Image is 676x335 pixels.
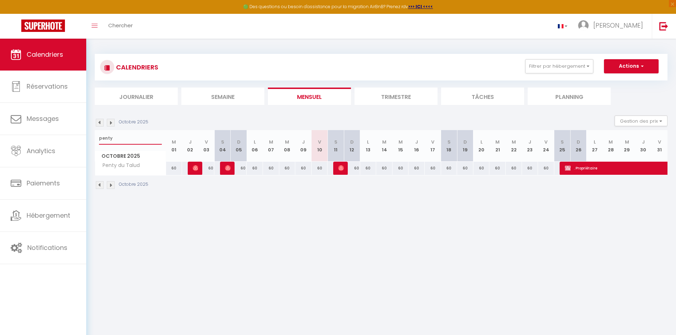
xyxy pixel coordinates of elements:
[198,162,215,175] div: 60
[21,19,65,32] img: Super Booking
[399,139,403,145] abbr: M
[181,88,264,105] li: Semaine
[198,130,215,162] th: 03
[99,132,162,145] input: Rechercher un logement...
[27,146,55,155] span: Analytics
[166,130,182,162] th: 01
[457,162,473,175] div: 60
[392,162,409,175] div: 60
[538,162,554,175] div: 60
[441,130,457,162] th: 18
[193,161,198,175] span: [PERSON_NAME]
[642,139,645,145] abbr: J
[457,130,473,162] th: 19
[231,130,247,162] th: 05
[279,162,296,175] div: 60
[619,130,635,162] th: 29
[182,130,198,162] th: 02
[247,162,263,175] div: 60
[659,22,668,30] img: logout
[166,162,182,175] div: 60
[114,59,158,75] h3: CALENDRIERS
[522,162,538,175] div: 60
[431,139,434,145] abbr: V
[27,179,60,188] span: Paiements
[408,162,425,175] div: 60
[604,59,659,73] button: Actions
[302,139,305,145] abbr: J
[528,88,611,105] li: Planning
[609,139,613,145] abbr: M
[285,139,289,145] abbr: M
[247,130,263,162] th: 06
[360,162,377,175] div: 60
[225,161,230,175] span: [PERSON_NAME]
[489,162,506,175] div: 60
[95,151,166,161] span: Octobre 2025
[360,130,377,162] th: 13
[103,14,138,39] a: Chercher
[578,20,589,31] img: ...
[279,130,296,162] th: 08
[554,130,571,162] th: 25
[625,139,629,145] abbr: M
[489,130,506,162] th: 21
[295,130,312,162] th: 09
[506,162,522,175] div: 60
[376,162,392,175] div: 60
[263,130,279,162] th: 07
[570,130,587,162] th: 26
[254,139,256,145] abbr: L
[344,162,360,175] div: 60
[447,139,451,145] abbr: S
[27,243,67,252] span: Notifications
[538,130,554,162] th: 24
[577,139,580,145] abbr: D
[480,139,483,145] abbr: L
[376,130,392,162] th: 14
[263,162,279,175] div: 60
[382,139,386,145] abbr: M
[295,162,312,175] div: 60
[528,139,531,145] abbr: J
[587,130,603,162] th: 27
[312,162,328,175] div: 60
[189,139,192,145] abbr: J
[205,139,208,145] abbr: V
[27,114,59,123] span: Messages
[512,139,516,145] abbr: M
[96,162,142,169] span: Penty du Talud
[573,14,652,39] a: ... [PERSON_NAME]
[328,130,344,162] th: 11
[594,139,596,145] abbr: L
[350,139,354,145] abbr: D
[506,130,522,162] th: 22
[27,82,68,91] span: Réservations
[415,139,418,145] abbr: J
[525,59,593,73] button: Filtrer par hébergement
[658,139,661,145] abbr: V
[473,162,490,175] div: 60
[367,139,369,145] abbr: L
[392,130,409,162] th: 15
[214,130,231,162] th: 04
[27,50,63,59] span: Calendriers
[425,162,441,175] div: 60
[615,116,667,126] button: Gestion des prix
[334,139,337,145] abbr: S
[495,139,500,145] abbr: M
[425,130,441,162] th: 17
[593,21,643,30] span: [PERSON_NAME]
[463,139,467,145] abbr: D
[312,130,328,162] th: 10
[522,130,538,162] th: 23
[27,211,70,220] span: Hébergement
[441,88,524,105] li: Tâches
[119,181,148,188] p: Octobre 2025
[268,88,351,105] li: Mensuel
[408,4,433,10] a: >>> ICI <<<<
[269,139,273,145] abbr: M
[119,119,148,125] p: Octobre 2025
[473,130,490,162] th: 20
